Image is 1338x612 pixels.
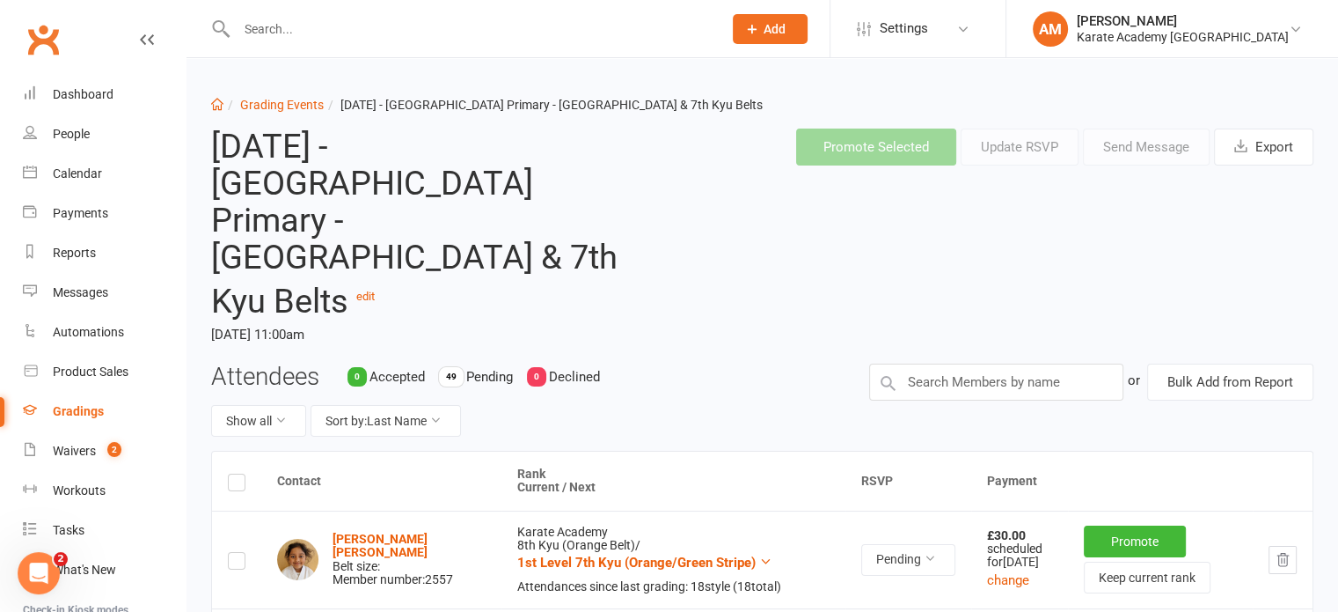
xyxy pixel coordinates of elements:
div: Workouts [53,483,106,498]
div: 49 [439,367,464,387]
div: 0 [347,367,367,387]
a: Workouts [23,471,186,511]
button: change [987,570,1029,591]
span: Add [764,22,786,36]
div: Reports [53,246,96,260]
li: [DATE] - [GEOGRAPHIC_DATA] Primary - [GEOGRAPHIC_DATA] & 7th Kyu Belts [324,95,763,114]
h2: [DATE] - [GEOGRAPHIC_DATA] Primary - [GEOGRAPHIC_DATA] & 7th Kyu Belts [211,129,655,320]
div: Dashboard [53,87,113,101]
button: Bulk Add from Report [1147,364,1313,401]
input: Search... [231,17,710,41]
a: [PERSON_NAME] [PERSON_NAME] [333,532,428,559]
a: What's New [23,550,186,590]
div: or [1128,364,1140,397]
div: Payments [53,206,108,220]
strong: £30.00 [987,528,1026,542]
div: 0 [527,367,546,387]
div: Calendar [53,166,102,181]
input: Search Members by name [869,364,1123,401]
div: scheduled for [DATE] [987,529,1053,570]
a: Messages [23,273,186,313]
a: People [23,114,186,154]
td: Karate Academy 8th Kyu (Orange Belt) / [501,511,845,608]
span: Pending [466,369,513,385]
div: People [53,127,90,141]
a: Payments [23,194,186,233]
span: Accepted [369,369,425,385]
a: Dashboard [23,75,186,114]
a: Grading Events [240,98,324,112]
a: Gradings [23,392,186,431]
a: Automations [23,313,186,352]
span: 1st Level 7th Kyu (Orange/Green Stripe) [517,555,756,571]
th: Payment [971,452,1312,511]
div: What's New [53,563,116,577]
div: [PERSON_NAME] [1077,13,1289,29]
div: Attendances since last grading: 18 style ( 18 total) [517,580,830,594]
span: Declined [549,369,600,385]
a: edit [356,290,375,303]
div: Automations [53,325,124,339]
th: Contact [261,452,501,511]
div: Gradings [53,404,104,418]
span: Settings [880,9,928,48]
div: Product Sales [53,365,128,379]
a: Tasks [23,511,186,550]
a: Clubworx [21,18,65,62]
button: Sort by:Last Name [311,405,461,437]
iframe: Intercom live chat [18,552,60,594]
span: 2 [107,442,121,457]
button: Export [1214,129,1313,166]
button: Promote [1084,526,1186,557]
div: Karate Academy [GEOGRAPHIC_DATA] [1077,29,1289,45]
button: Add [733,14,808,44]
h3: Attendees [211,364,319,391]
a: Calendar [23,154,186,194]
div: Belt size: Member number: 2557 [333,533,486,587]
th: RSVP [845,452,971,511]
div: Messages [53,285,108,299]
a: Product Sales [23,352,186,392]
div: Waivers [53,444,96,458]
th: Rank Current / Next [501,452,845,511]
button: Pending [861,544,955,576]
a: Reports [23,233,186,273]
time: [DATE] 11:00am [211,320,655,350]
div: Tasks [53,523,84,537]
div: AM [1033,11,1068,47]
span: 2 [54,552,68,566]
button: Show all [211,405,306,437]
button: 1st Level 7th Kyu (Orange/Green Stripe) [517,552,772,573]
button: Keep current rank [1084,562,1210,594]
a: Waivers 2 [23,431,186,471]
